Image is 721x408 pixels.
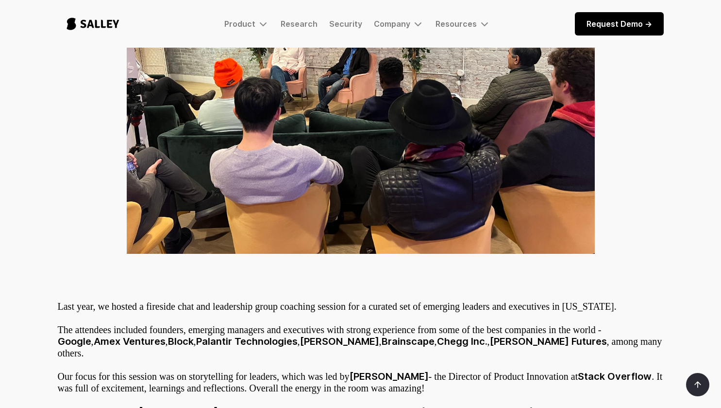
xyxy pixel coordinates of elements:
div: Product [224,18,269,30]
a: [PERSON_NAME] [300,336,379,347]
a: Google [58,336,91,347]
a: Stack Overflow [578,371,652,382]
a: Block [168,336,194,347]
a: Brainscape [382,336,435,347]
a: [PERSON_NAME] [350,371,429,382]
div: Company [374,18,424,30]
a: Palantir Technologies [196,336,298,347]
div: Product [224,19,255,29]
a: Security [329,19,362,29]
a: [PERSON_NAME] Futures [490,336,607,347]
a: home [58,8,128,40]
div: Company [374,19,410,29]
a: Amex Ventures [94,336,166,347]
div: Resources [436,19,477,29]
a: Research [281,19,318,29]
a: Request Demo -> [575,12,664,35]
div: Resources [436,18,490,30]
a: Chegg Inc. [437,336,487,347]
